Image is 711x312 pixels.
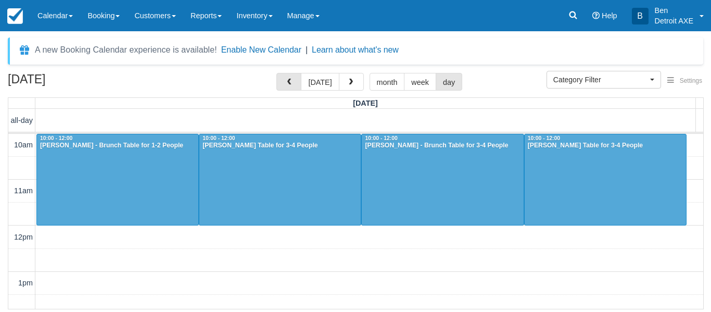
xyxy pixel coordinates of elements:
span: 11am [14,186,33,195]
button: Settings [661,73,708,89]
button: [DATE] [301,73,339,91]
div: A new Booking Calendar experience is available! [35,44,217,56]
i: Help [592,12,600,19]
a: 10:00 - 12:00[PERSON_NAME] Table for 3-4 People [524,134,687,226]
span: 10:00 - 12:00 [365,135,397,141]
a: 10:00 - 12:00[PERSON_NAME] - Brunch Table for 1-2 People [36,134,199,226]
div: B [632,8,649,24]
span: 10:00 - 12:00 [40,135,72,141]
a: Learn about what's new [312,45,399,54]
a: 10:00 - 12:00[PERSON_NAME] - Brunch Table for 3-4 People [361,134,524,226]
span: [DATE] [353,99,378,107]
span: 12pm [14,233,33,241]
span: | [306,45,308,54]
span: Category Filter [553,74,647,85]
span: 10:00 - 12:00 [202,135,235,141]
p: Ben [655,5,693,16]
button: Enable New Calendar [221,45,301,55]
button: Category Filter [547,71,661,89]
a: 10:00 - 12:00[PERSON_NAME] Table for 3-4 People [199,134,361,226]
span: 10:00 - 12:00 [528,135,560,141]
span: Settings [680,77,702,84]
div: [PERSON_NAME] - Brunch Table for 3-4 People [364,142,520,150]
button: week [404,73,436,91]
button: month [370,73,405,91]
button: day [436,73,462,91]
img: checkfront-main-nav-mini-logo.png [7,8,23,24]
p: Detroit AXE [655,16,693,26]
span: 10am [14,141,33,149]
div: [PERSON_NAME] - Brunch Table for 1-2 People [40,142,196,150]
span: Help [602,11,617,20]
h2: [DATE] [8,73,139,92]
span: 1pm [18,279,33,287]
div: [PERSON_NAME] Table for 3-4 People [202,142,358,150]
span: all-day [11,116,33,124]
div: [PERSON_NAME] Table for 3-4 People [527,142,683,150]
